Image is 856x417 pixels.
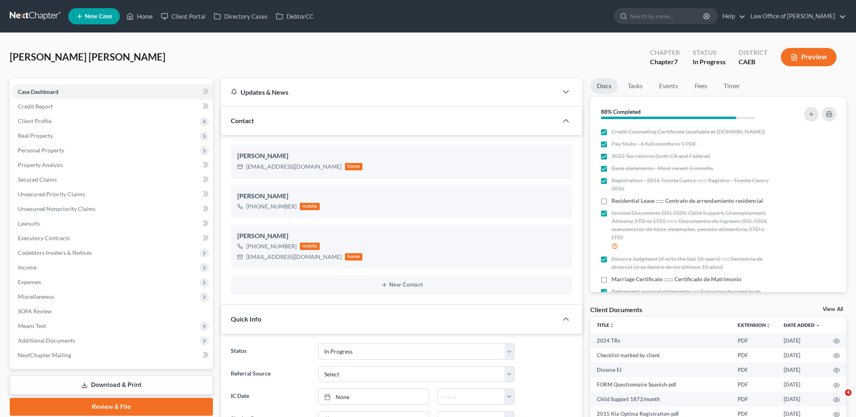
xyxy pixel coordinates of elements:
[345,163,363,170] div: home
[731,392,777,406] td: PDF
[300,203,320,210] div: mobile
[231,88,548,96] div: Updates & News
[85,13,112,20] span: New Case
[11,99,213,114] a: Credit Report
[246,163,342,171] div: [EMAIL_ADDRESS][DOMAIN_NAME]
[611,275,741,283] span: Marriage Certificate :::::: Certificado de Matrimonio
[246,242,297,250] div: [PHONE_NUMBER]
[621,78,649,94] a: Tasks
[18,147,64,154] span: Personal Property
[590,377,731,392] td: FORM Questionnaire Spanish-pdf
[10,376,213,395] a: Download & Print
[650,48,680,57] div: Chapter
[246,253,342,261] div: [EMAIL_ADDRESS][DOMAIN_NAME]
[611,255,775,271] span: Divorce Judgment (if w/in the last 10 years) ::::: Sentencia de divorcio (si es dentro de los últ...
[18,88,59,95] span: Case Dashboard
[18,322,46,329] span: Means Test
[18,176,57,183] span: Secured Claims
[18,264,37,271] span: Income
[246,202,297,211] div: [PHONE_NUMBER]
[210,9,272,24] a: Directory Cases
[845,389,852,396] span: 4
[630,9,704,24] input: Search by name...
[731,377,777,392] td: PDF
[674,58,678,65] span: 7
[611,176,775,193] span: Registration - 2016 Toyota Camry :::::: Registro - Toyota Camry 2016
[18,337,75,344] span: Additional Documents
[18,117,52,124] span: Client Profile
[718,9,745,24] a: Help
[11,158,213,172] a: Property Analysis
[11,172,213,187] a: Secured Claims
[777,377,827,392] td: [DATE]
[10,398,213,416] a: Review & File
[611,140,697,148] span: Pay Stubs - 6 full months in 1 PDF
[597,322,614,328] a: Titleunfold_more
[227,343,314,360] label: Status
[650,57,680,67] div: Chapter
[717,78,746,94] a: Timer
[438,389,505,404] input: -- : --
[272,9,318,24] a: DebtorCC
[781,48,836,66] button: Preview
[601,108,641,115] strong: 88% Completed
[828,389,848,409] iframe: Intercom live chat
[746,9,846,24] a: Law Office of [PERSON_NAME]
[611,152,710,160] span: 2023 Tax returns (both CA and Federal)
[18,308,52,315] span: SOFA Review
[11,187,213,202] a: Unsecured Priority Claims
[237,151,566,161] div: [PERSON_NAME]
[688,78,714,94] a: Fees
[18,205,95,212] span: Unsecured Nonpriority Claims
[11,216,213,231] a: Lawsuits
[300,243,320,250] div: mobile
[777,363,827,377] td: [DATE]
[18,293,54,300] span: Miscellaneous
[18,249,92,256] span: Codebtors Insiders & Notices
[18,132,53,139] span: Real Property
[652,78,685,94] a: Events
[609,323,614,328] i: unfold_more
[18,278,41,285] span: Expenses
[18,352,71,358] span: NextChapter Mailing
[611,164,713,172] span: Bank statements - Most recent 3 months
[231,315,261,323] span: Quick Info
[18,235,70,241] span: Executory Contracts
[231,117,254,124] span: Contact
[590,392,731,406] td: Child Support 1872/month
[611,209,775,241] span: Income Documents (SSI, SSDI, Child Support, Unemployment, Alimony, STD or LTD) ::::::: Documentos...
[731,333,777,348] td: PDF
[157,9,210,24] a: Client Portal
[777,333,827,348] td: [DATE]
[611,197,763,205] span: Residential Lease ::::: Contrato de arrendamiento residencial
[738,322,771,328] a: Extensionunfold_more
[11,348,213,363] a: NextChapter Mailing
[18,191,85,198] span: Unsecured Priority Claims
[611,128,765,136] span: Credit Counseling Certificate (available at [DOMAIN_NAME])
[11,202,213,216] a: Unsecured Nonpriority Claims
[693,48,726,57] div: Status
[739,48,768,57] div: District
[590,78,618,94] a: Docs
[18,103,53,110] span: Credit Report
[11,85,213,99] a: Case Dashboard
[739,57,768,67] div: CAEB
[777,392,827,406] td: [DATE]
[227,389,314,405] label: IC Date
[345,253,363,261] div: home
[823,306,843,312] a: View All
[731,348,777,363] td: PDF
[237,282,566,288] button: New Contact
[11,304,213,319] a: SOFA Review
[784,322,820,328] a: Date Added expand_more
[237,191,566,201] div: [PERSON_NAME]
[18,161,63,168] span: Property Analysis
[590,348,731,363] td: Checklist marked by client
[815,323,820,328] i: expand_more
[777,348,827,363] td: [DATE]
[10,51,165,63] span: [PERSON_NAME] [PERSON_NAME]
[227,366,314,382] label: Referral Source
[590,363,731,377] td: Divorce FJ
[731,363,777,377] td: PDF
[611,287,775,304] span: Retirement account statements ::::: Extractos de cuentas de jubilación - N/A PER CLIENT [DATE]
